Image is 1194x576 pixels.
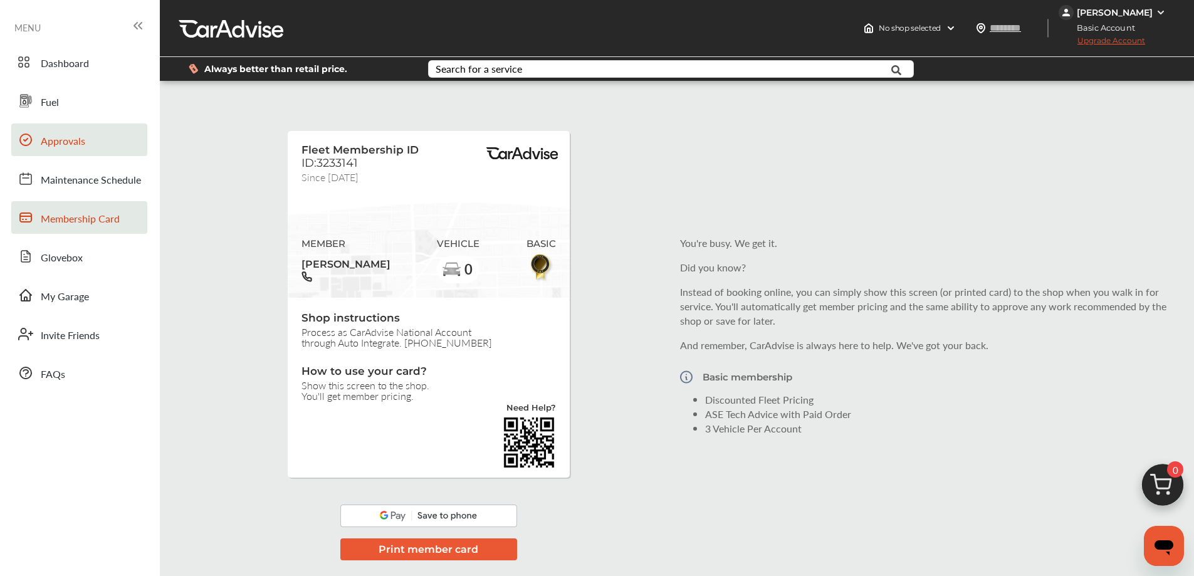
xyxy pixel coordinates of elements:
[340,542,517,556] a: Print member card
[301,380,556,390] span: Show this screen to the shop.
[506,404,556,416] a: Need Help?
[301,390,556,401] span: You'll get member pricing.
[1083,405,1113,416] span: BASIC
[81,438,92,449] img: phone-black.37208b07.svg
[1003,137,1078,149] img: BasicPremiumLogo.8d547ee0.svg
[610,427,631,447] img: car-basic.192fe7b4.svg
[41,328,100,344] span: Invite Friends
[680,362,693,392] img: Vector.a173687b.svg
[41,56,89,72] span: Dashboard
[1156,8,1166,18] img: WGsFRI8htEPBVLJbROoPRyZpYNWhNONpIPPETTm6eUC0GeLEiAAAAAElFTkSuQmCC
[41,211,120,228] span: Membership Card
[879,23,941,33] span: No shop selected
[81,145,138,159] span: ID:3233141
[41,250,83,266] span: Glovebox
[11,240,147,273] a: Glovebox
[527,253,555,282] img: BasicBadge.31956f0b.svg
[705,421,1170,436] li: 3 Vehicle Per Account
[680,260,1170,275] p: Did you know?
[436,64,522,74] div: Search for a service
[301,170,359,181] span: Since [DATE]
[11,318,147,350] a: Invite Friends
[680,338,1170,352] p: And remember, CarAdvise is always here to help. We've got your back.
[1059,5,1074,20] img: jVpblrzwTbfkPYzPPzSLxeg0AAAAASUVORK5CYII=
[526,238,556,249] span: BASIC
[301,327,556,348] span: Process as CarAdvise National Account through Auto Integrate. [PHONE_NUMBER]
[1047,19,1049,38] img: header-divider.bc55588e.svg
[301,156,358,170] span: ID:3233141
[1133,458,1193,518] img: cart_icon.3d0951e8.svg
[680,236,1170,250] p: You're busy. We get it.
[301,238,390,249] span: MEMBER
[41,289,89,305] span: My Garage
[11,201,147,234] a: Membership Card
[204,65,347,73] span: Always better than retail price.
[11,85,147,117] a: Fuel
[11,357,147,389] a: FAQs
[864,23,874,33] img: header-home-logo.8d720a4f.svg
[14,23,41,33] span: MENU
[41,172,141,189] span: Maintenance Schedule
[976,23,986,33] img: location_vector.a44bc228.svg
[81,405,170,416] span: MEMBER
[1059,36,1145,51] span: Upgrade Account
[301,271,312,282] img: phone-black.37208b07.svg
[81,159,139,170] span: Since [DATE]
[437,238,479,249] span: VEHICLE
[340,505,517,527] img: googlePay.a08318fe.svg
[301,312,556,327] span: Shop instructions
[41,367,65,383] span: FAQs
[81,133,199,145] span: Fleet Membership ID
[1167,461,1183,478] span: 0
[41,95,59,111] span: Fuel
[11,46,147,78] a: Dashboard
[632,428,641,444] span: 0
[1084,419,1112,448] img: BasicBadge.31956f0b.svg
[1060,21,1144,34] span: Basic Account
[1144,526,1184,566] iframe: Button to launch messaging window, conversation in progress
[41,134,85,150] span: Approvals
[442,260,462,280] img: car-basic.192fe7b4.svg
[464,261,473,277] span: 0
[680,285,1170,328] p: Instead of booking online, you can simply show this screen (or printed card) to the shop when you...
[605,405,648,416] span: VEHICLE
[189,63,198,74] img: dollor_label_vector.a70140d1.svg
[340,538,517,560] button: Print member card
[946,23,956,33] img: header-down-arrow.9dd2ce7d.svg
[502,416,556,469] img: validBarcode.04db607d403785ac2641.png
[11,162,147,195] a: Maintenance Schedule
[1077,7,1153,18] div: [PERSON_NAME]
[705,392,1170,407] li: Discounted Fleet Pricing
[301,365,556,380] span: How to use your card?
[11,279,147,312] a: My Garage
[484,147,560,160] img: BasicPremiumLogo.8d547ee0.svg
[703,372,792,382] p: Basic membership
[301,144,419,156] span: Fleet Membership ID
[11,123,147,156] a: Approvals
[705,407,1170,421] li: ASE Tech Advice with Paid Order
[81,421,170,438] span: [PERSON_NAME]
[301,254,390,271] span: [PERSON_NAME]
